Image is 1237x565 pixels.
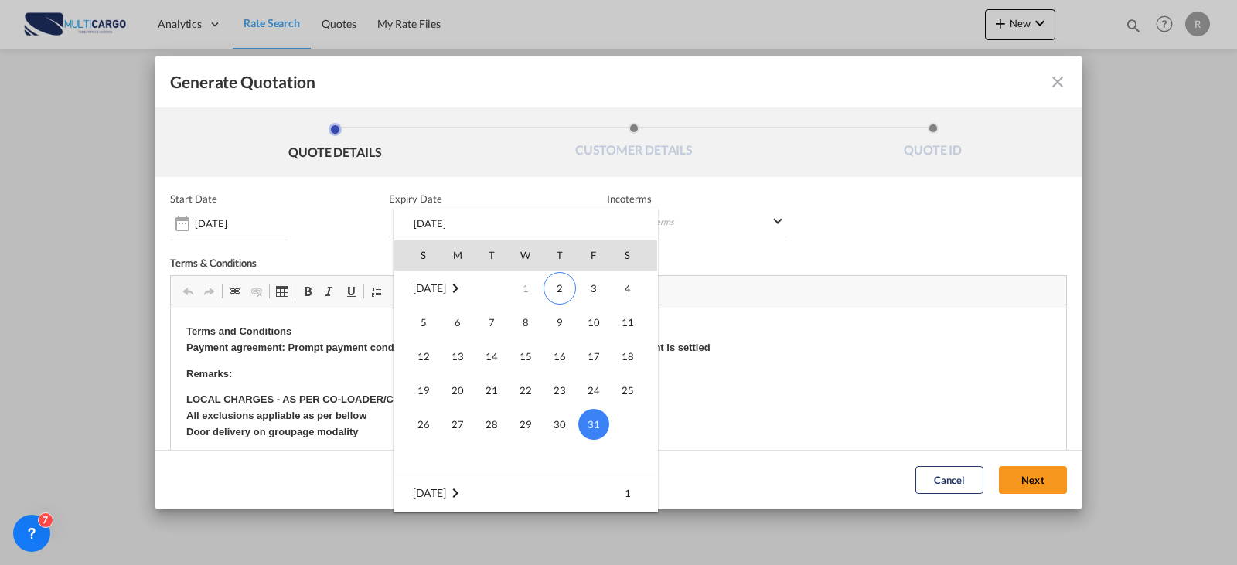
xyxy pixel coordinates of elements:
span: 27 [442,409,473,440]
td: Thursday October 2 2025 [543,271,577,305]
td: Tuesday October 28 2025 [475,407,509,441]
tr: Week 2 [394,305,657,339]
span: 10 [578,307,609,338]
md-calendar: Calendar [394,240,657,512]
strong: Quote conditions: • Valid for non-hazardous general cargo. • Subject to final cargo details and a... [15,144,643,284]
td: Tuesday October 14 2025 [475,339,509,373]
td: Wednesday October 1 2025 [509,271,543,305]
span: 2 [544,272,576,305]
span: 6 [442,307,473,338]
td: Tuesday October 21 2025 [475,373,509,407]
tr: Week undefined [394,441,657,476]
td: Sunday October 26 2025 [394,407,441,441]
th: W [509,240,543,271]
strong: Terms and Conditions Payment agreement: Prompt payment conditions are applicable to all offers un... [15,17,540,45]
span: 1 [612,478,643,509]
tr: Week 4 [394,373,657,407]
td: Saturday October 25 2025 [611,373,657,407]
span: 3 [578,273,609,304]
td: October 2025 [394,271,509,305]
td: Monday October 6 2025 [441,305,475,339]
span: 8 [510,307,541,338]
span: 19 [408,375,439,406]
td: Friday October 17 2025 [577,339,611,373]
td: Sunday October 5 2025 [394,305,441,339]
span: 30 [544,409,575,440]
span: 16 [544,341,575,372]
span: 24 [578,375,609,406]
span: 4 [612,273,643,304]
strong: LOCAL CHARGES - AS PER CO-LOADER/CARRIER INVOICE (If applicable) All exclusions appliable as per ... [15,85,373,129]
th: F [577,240,611,271]
td: Friday October 31 2025 [577,407,611,441]
td: Wednesday October 29 2025 [509,407,543,441]
td: Wednesday October 8 2025 [509,305,543,339]
td: November 2025 [394,475,509,510]
td: Saturday November 1 2025 [611,475,657,510]
th: M [441,240,475,271]
span: 18 [612,341,643,372]
tr: Week 5 [394,407,657,441]
span: 20 [442,375,473,406]
td: Friday October 3 2025 [577,271,611,305]
tr: Week 3 [394,339,657,373]
th: S [394,240,441,271]
th: S [611,240,657,271]
td: Monday October 27 2025 [441,407,475,441]
td: Thursday October 30 2025 [543,407,577,441]
span: 21 [476,375,507,406]
strong: Remarks: [15,60,61,71]
td: Wednesday October 22 2025 [509,373,543,407]
span: 29 [510,409,541,440]
td: Sunday October 12 2025 [394,339,441,373]
span: 9 [544,307,575,338]
tr: Week 1 [394,271,657,305]
span: 11 [612,307,643,338]
span: 26 [408,409,439,440]
span: 23 [544,375,575,406]
td: Friday October 10 2025 [577,305,611,339]
span: 5 [408,307,439,338]
span: 7 [476,307,507,338]
span: [DATE] [413,281,446,294]
span: 31 [578,409,609,440]
th: T [475,240,509,271]
span: 17 [578,341,609,372]
td: Thursday October 9 2025 [543,305,577,339]
td: Friday October 24 2025 [577,373,611,407]
span: 15 [510,341,541,372]
span: [DATE] [413,486,446,499]
th: T [543,240,577,271]
td: Monday October 20 2025 [441,373,475,407]
td: Tuesday October 7 2025 [475,305,509,339]
span: 28 [476,409,507,440]
td: Saturday October 18 2025 [611,339,657,373]
span: 12 [408,341,439,372]
td: Thursday October 23 2025 [543,373,577,407]
td: Monday October 13 2025 [441,339,475,373]
td: Wednesday October 15 2025 [509,339,543,373]
span: 13 [442,341,473,372]
span: 25 [612,375,643,406]
td: Sunday October 19 2025 [394,373,441,407]
span: 14 [476,341,507,372]
td: Thursday October 16 2025 [543,339,577,373]
td: Saturday October 11 2025 [611,305,657,339]
span: 22 [510,375,541,406]
tr: Week 1 [394,475,657,510]
td: Saturday October 4 2025 [611,271,657,305]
